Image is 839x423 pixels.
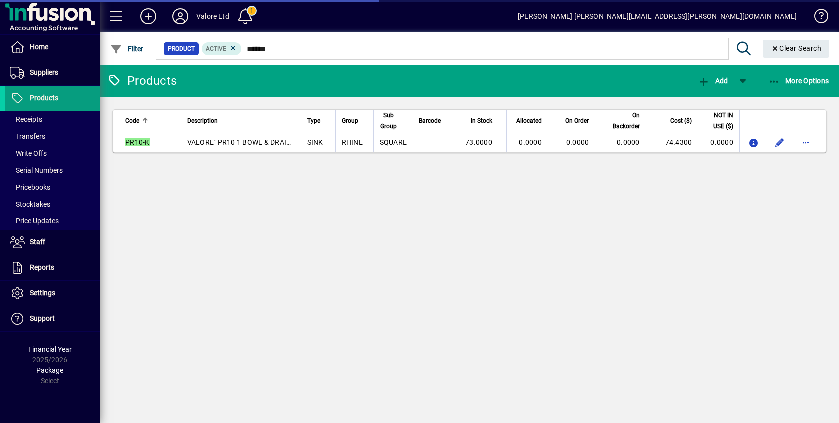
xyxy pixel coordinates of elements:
span: Type [307,115,320,126]
a: Write Offs [5,145,100,162]
span: Transfers [10,132,45,140]
span: Sub Group [380,110,398,132]
a: Stocktakes [5,196,100,212]
span: Home [30,43,48,51]
a: Support [5,306,100,331]
a: Reports [5,255,100,280]
span: In Stock [471,115,492,126]
span: Serial Numbers [10,166,63,174]
a: Price Updates [5,212,100,229]
button: More options [798,134,814,150]
span: Price Updates [10,217,59,225]
button: Clear [763,40,830,58]
span: Pricebooks [10,183,50,191]
a: Home [5,35,100,60]
span: NOT IN USE ($) [704,110,733,132]
span: Package [36,366,63,374]
a: Suppliers [5,60,100,85]
span: Group [342,115,358,126]
span: Filter [110,45,144,53]
span: 0.0000 [617,138,640,146]
span: Settings [30,289,55,297]
div: Description [187,115,295,126]
a: Serial Numbers [5,162,100,179]
span: RHINE [342,138,363,146]
button: Profile [164,7,196,25]
div: On Backorder [609,110,648,132]
span: Staff [30,238,45,246]
a: Staff [5,230,100,255]
span: SINK [307,138,323,146]
span: Code [125,115,139,126]
a: Transfers [5,128,100,145]
div: Group [342,115,367,126]
span: Write Offs [10,149,47,157]
button: Add [695,72,730,90]
span: Support [30,314,55,322]
div: On Order [562,115,598,126]
span: Clear Search [771,44,822,52]
div: Valore Ltd [196,8,229,24]
button: Filter [108,40,146,58]
div: Sub Group [380,110,407,132]
td: 74.4300 [654,132,698,152]
span: Receipts [10,115,42,123]
button: Add [132,7,164,25]
span: Active [206,45,226,52]
span: SQUARE [380,138,407,146]
span: Financial Year [28,345,72,353]
span: Product [168,44,195,54]
a: Pricebooks [5,179,100,196]
span: VALORE` PR10 1 BOWL & DRAINER [187,138,300,146]
span: Products [30,94,58,102]
button: Edit [772,134,788,150]
div: Products [107,73,177,89]
div: [PERSON_NAME] [PERSON_NAME][EMAIL_ADDRESS][PERSON_NAME][DOMAIN_NAME] [518,8,797,24]
div: In Stock [462,115,501,126]
span: Add [698,77,728,85]
a: Settings [5,281,100,306]
span: Suppliers [30,68,58,76]
div: Allocated [513,115,551,126]
a: Receipts [5,111,100,128]
span: Barcode [419,115,441,126]
div: Code [125,115,150,126]
div: Type [307,115,329,126]
a: Knowledge Base [807,2,827,34]
span: On Order [565,115,589,126]
td: 0.0000 [698,132,739,152]
span: More Options [768,77,829,85]
span: Reports [30,263,54,271]
span: Description [187,115,218,126]
div: Barcode [419,115,450,126]
span: 0.0000 [519,138,542,146]
span: Cost ($) [670,115,692,126]
button: More Options [766,72,832,90]
span: Allocated [516,115,542,126]
span: Stocktakes [10,200,50,208]
mat-chip: Activation Status: Active [202,42,242,55]
em: PR10-K [125,138,150,146]
span: 73.0000 [465,138,492,146]
span: 0.0000 [566,138,589,146]
span: On Backorder [609,110,639,132]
